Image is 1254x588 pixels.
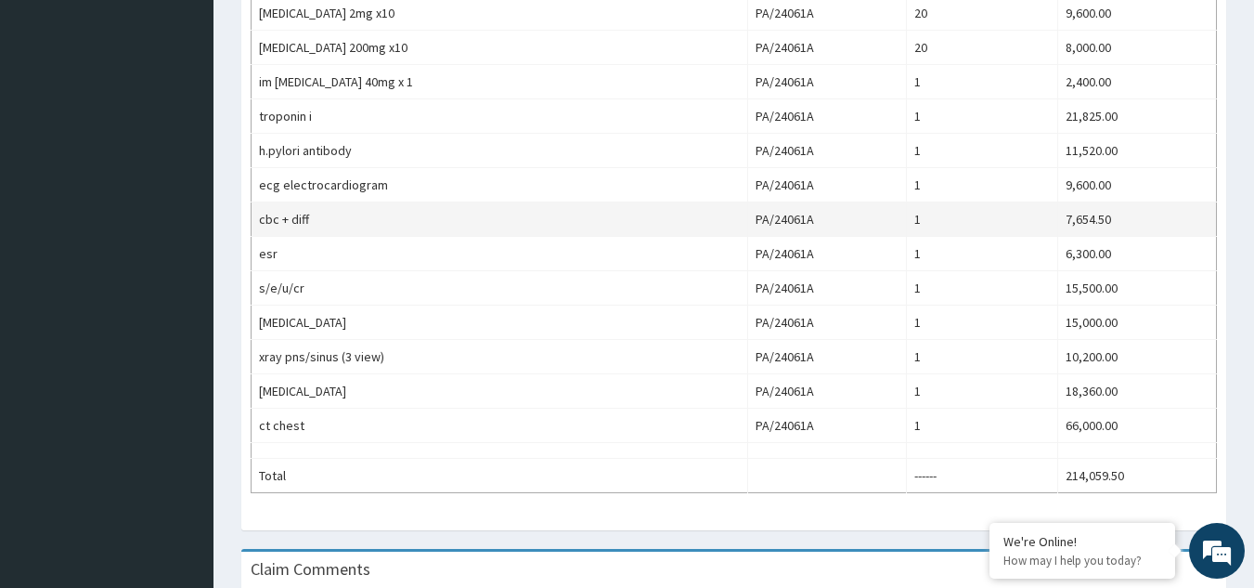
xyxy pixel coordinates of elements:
[1057,237,1216,271] td: 6,300.00
[252,65,748,99] td: im [MEDICAL_DATA] 40mg x 1
[747,409,906,443] td: PA/24061A
[252,168,748,203] td: ecg electrocardiogram
[907,65,1058,99] td: 1
[97,104,312,128] div: Chat with us now
[747,237,906,271] td: PA/24061A
[747,340,906,374] td: PA/24061A
[907,99,1058,134] td: 1
[747,271,906,306] td: PA/24061A
[747,134,906,168] td: PA/24061A
[252,374,748,409] td: [MEDICAL_DATA]
[1057,409,1216,443] td: 66,000.00
[251,561,370,578] h3: Claim Comments
[1057,65,1216,99] td: 2,400.00
[747,203,906,237] td: PA/24061A
[252,306,748,340] td: [MEDICAL_DATA]
[252,459,748,493] td: Total
[1003,533,1161,550] div: We're Online!
[1057,374,1216,409] td: 18,360.00
[907,459,1058,493] td: ------
[252,134,748,168] td: h.pylori antibody
[252,99,748,134] td: troponin i
[252,409,748,443] td: ct chest
[747,306,906,340] td: PA/24061A
[907,271,1058,306] td: 1
[252,340,748,374] td: xray pns/sinus (3 view)
[108,176,256,363] span: We're online!
[1057,31,1216,65] td: 8,000.00
[1057,168,1216,203] td: 9,600.00
[1057,306,1216,340] td: 15,000.00
[252,203,748,237] td: cbc + diff
[1057,459,1216,493] td: 214,059.50
[9,391,354,456] textarea: Type your message and hit 'Enter'
[252,31,748,65] td: [MEDICAL_DATA] 200mg x10
[747,168,906,203] td: PA/24061A
[304,9,349,54] div: Minimize live chat window
[907,237,1058,271] td: 1
[1057,340,1216,374] td: 10,200.00
[907,409,1058,443] td: 1
[1057,134,1216,168] td: 11,520.00
[1057,99,1216,134] td: 21,825.00
[1003,553,1161,568] p: How may I help you today?
[747,374,906,409] td: PA/24061A
[1057,271,1216,306] td: 15,500.00
[252,237,748,271] td: esr
[907,134,1058,168] td: 1
[907,168,1058,203] td: 1
[34,93,75,139] img: d_794563401_company_1708531726252_794563401
[907,31,1058,65] td: 20
[907,340,1058,374] td: 1
[747,65,906,99] td: PA/24061A
[907,374,1058,409] td: 1
[907,306,1058,340] td: 1
[907,203,1058,237] td: 1
[747,31,906,65] td: PA/24061A
[252,271,748,306] td: s/e/u/cr
[1057,203,1216,237] td: 7,654.50
[747,99,906,134] td: PA/24061A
